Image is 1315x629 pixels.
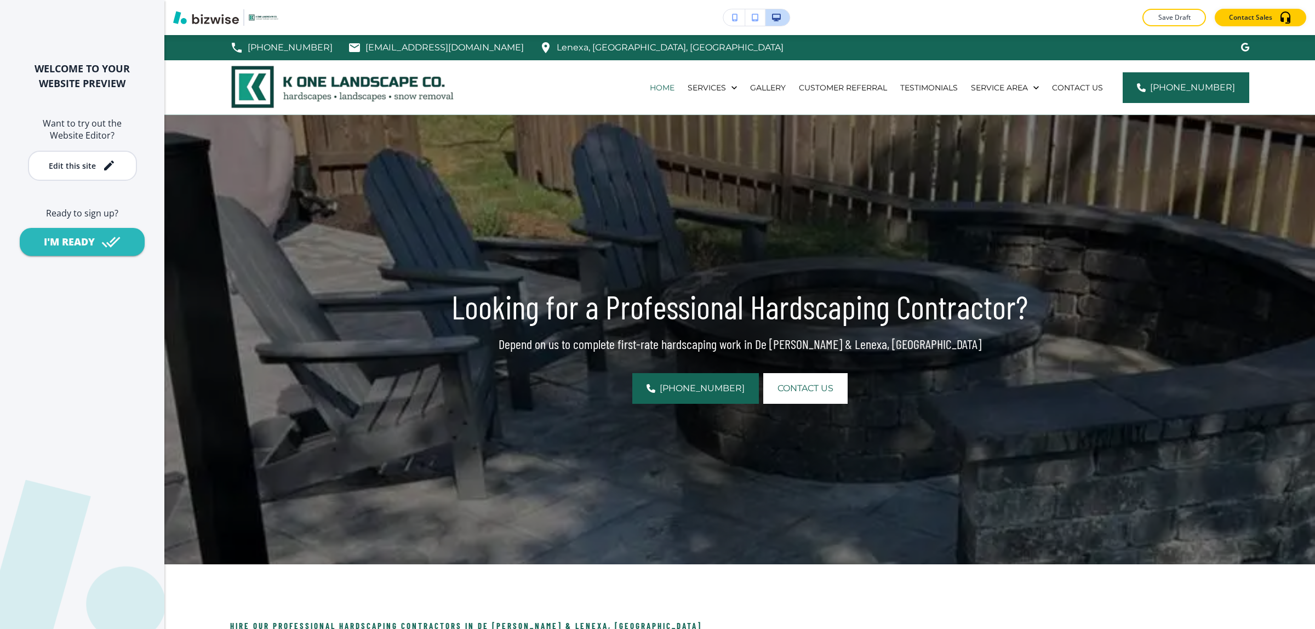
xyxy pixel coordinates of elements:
img: Banner Image [164,115,1315,564]
p: [EMAIL_ADDRESS][DOMAIN_NAME] [365,39,524,56]
p: Testimonials [900,82,958,93]
img: K One Landscape Co [230,64,455,110]
p: Looking for a Professional Hardscaping Contractor? [293,287,1187,326]
span: Contact Us [777,382,833,395]
div: Edit this site [49,162,96,170]
p: Customer Referral [799,82,887,93]
span: [PHONE_NUMBER] [1150,81,1235,94]
p: Save Draft [1157,13,1192,22]
p: Gallery [750,82,786,93]
span: [PHONE_NUMBER] [660,382,745,395]
div: I'M READY [44,235,95,249]
h6: Want to try out the Website Editor? [18,117,147,142]
p: Services [688,82,726,93]
p: Contact Sales [1229,13,1272,22]
a: Lenexa, [GEOGRAPHIC_DATA], [GEOGRAPHIC_DATA] [539,39,784,56]
a: [PHONE_NUMBER] [632,373,759,404]
button: Edit this site [28,151,137,181]
p: Service Area [971,82,1028,93]
a: [PHONE_NUMBER] [1123,72,1249,103]
h2: WELCOME TO YOUR WEBSITE PREVIEW [18,61,147,91]
a: [EMAIL_ADDRESS][DOMAIN_NAME] [348,39,524,56]
button: Save Draft [1142,9,1206,26]
p: Depend on us to complete first-rate hardscaping work in De [PERSON_NAME] & Lenexa, [GEOGRAPHIC_DATA] [293,336,1187,352]
p: Home [650,82,674,93]
button: Contact Us [763,373,848,404]
a: [PHONE_NUMBER] [230,39,333,56]
p: [PHONE_NUMBER] [248,39,333,56]
p: Contact Us [1052,82,1103,93]
button: I'M READY [20,228,145,256]
button: Contact Sales [1215,9,1306,26]
h6: Ready to sign up? [18,207,147,219]
img: Bizwise Logo [173,11,239,24]
img: Your Logo [249,14,278,20]
p: Lenexa, [GEOGRAPHIC_DATA], [GEOGRAPHIC_DATA] [557,39,784,56]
